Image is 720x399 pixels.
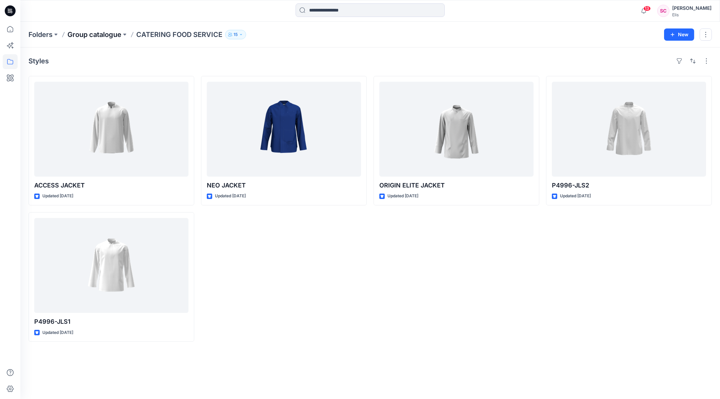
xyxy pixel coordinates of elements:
div: Elis [672,12,712,17]
p: CATERING FOOD SERVICE [136,30,222,39]
p: NEO JACKET [207,181,361,190]
p: P4996-JLS1 [34,317,188,326]
p: Updated [DATE] [42,193,73,200]
div: SC [657,5,669,17]
a: Group catalogue [67,30,121,39]
p: 15 [234,31,238,38]
p: ORIGIN ELITE JACKET [379,181,534,190]
a: P4996-JLS1 [34,218,188,313]
p: P4996-JLS2 [552,181,706,190]
div: [PERSON_NAME] [672,4,712,12]
button: New [664,28,694,41]
button: 15 [225,30,246,39]
p: Updated [DATE] [387,193,418,200]
a: Folders [28,30,53,39]
span: 13 [643,6,651,11]
a: P4996-JLS2 [552,82,706,177]
a: ACCESS JACKET [34,82,188,177]
a: ORIGIN ELITE JACKET [379,82,534,177]
p: Updated [DATE] [215,193,246,200]
a: NEO JACKET [207,82,361,177]
h4: Styles [28,57,49,65]
p: ACCESS JACKET [34,181,188,190]
p: Updated [DATE] [42,329,73,336]
p: Updated [DATE] [560,193,591,200]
